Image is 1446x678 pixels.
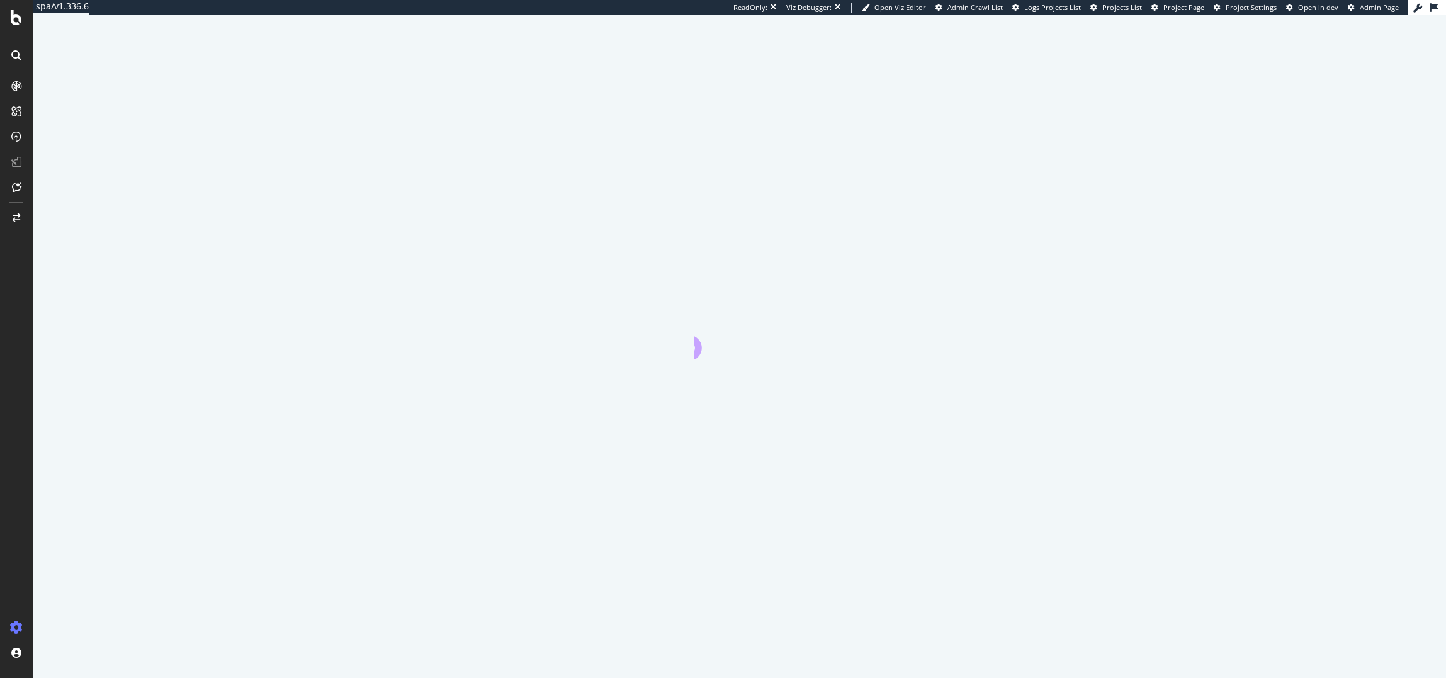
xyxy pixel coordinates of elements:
[862,3,926,13] a: Open Viz Editor
[786,3,832,13] div: Viz Debugger:
[694,314,785,359] div: animation
[1102,3,1142,12] span: Projects List
[733,3,767,13] div: ReadOnly:
[1298,3,1338,12] span: Open in dev
[935,3,1003,13] a: Admin Crawl List
[1214,3,1277,13] a: Project Settings
[1360,3,1399,12] span: Admin Page
[1226,3,1277,12] span: Project Settings
[874,3,926,12] span: Open Viz Editor
[1012,3,1081,13] a: Logs Projects List
[1090,3,1142,13] a: Projects List
[1151,3,1204,13] a: Project Page
[1348,3,1399,13] a: Admin Page
[1163,3,1204,12] span: Project Page
[947,3,1003,12] span: Admin Crawl List
[1024,3,1081,12] span: Logs Projects List
[1286,3,1338,13] a: Open in dev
